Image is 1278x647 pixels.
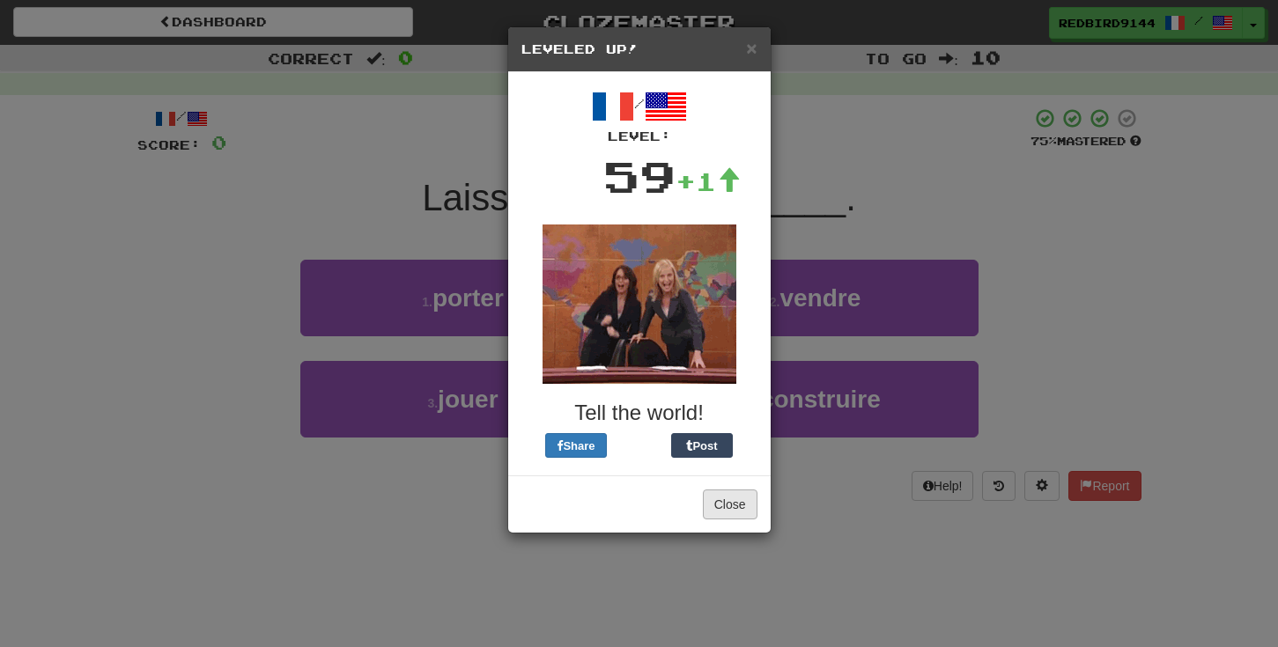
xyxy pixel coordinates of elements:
button: Post [671,433,733,458]
div: +1 [676,164,741,199]
iframe: X Post Button [607,433,671,458]
span: × [746,38,757,58]
div: / [521,85,757,145]
h3: Tell the world! [521,401,757,424]
button: Share [545,433,607,458]
div: 59 [603,145,676,207]
img: tina-fey-e26f0ac03c4892f6ddeb7d1003ac1ab6e81ce7d97c2ff70d0ee9401e69e3face.gif [543,224,736,384]
h5: Leveled Up! [521,40,757,58]
div: Level: [521,128,757,145]
button: Close [703,489,757,519]
button: Close [746,39,757,57]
